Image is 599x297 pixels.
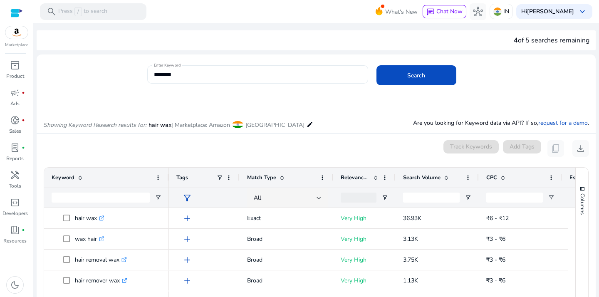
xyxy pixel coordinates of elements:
[423,5,466,18] button: chatChat Now
[74,7,82,16] span: /
[75,251,127,268] p: hair removal wax
[5,26,28,39] img: amazon.svg
[403,277,418,285] span: 1.13K
[341,174,370,181] span: Relevance Score
[22,146,25,149] span: fiber_manual_record
[247,210,326,227] p: Exact
[10,143,20,153] span: lab_profile
[436,7,463,15] span: Chat Now
[10,170,20,180] span: handyman
[521,9,574,15] p: Hi
[43,121,146,129] i: Showing Keyword Research results for:
[182,276,192,286] span: add
[403,174,441,181] span: Search Volume
[10,115,20,125] span: donut_small
[514,36,518,45] span: 4
[341,210,388,227] p: Very High
[538,119,588,127] a: request for a demo
[341,230,388,247] p: Very High
[154,62,181,68] mat-label: Enter Keyword
[426,8,435,16] span: chat
[403,214,421,222] span: 36.93K
[22,228,25,232] span: fiber_manual_record
[576,144,586,153] span: download
[579,193,586,215] span: Columns
[47,7,57,17] span: search
[182,213,192,223] span: add
[254,194,261,202] span: All
[385,5,418,19] span: What's New
[245,121,304,129] span: [GEOGRAPHIC_DATA]
[182,255,192,265] span: add
[3,237,27,245] p: Resources
[403,235,418,243] span: 3.13K
[22,119,25,122] span: fiber_manual_record
[473,7,483,17] span: hub
[75,230,104,247] p: wax hair
[52,174,74,181] span: Keyword
[75,210,104,227] p: hair wax
[155,194,161,201] button: Open Filter Menu
[548,194,554,201] button: Open Filter Menu
[182,234,192,244] span: add
[10,100,20,107] p: Ads
[413,119,589,127] p: Are you looking for Keyword data via API? If so, .
[10,280,20,290] span: dark_mode
[514,35,589,45] div: of 5 searches remaining
[52,193,150,203] input: Keyword Filter Input
[307,119,313,129] mat-icon: edit
[247,272,326,289] p: Broad
[75,272,127,289] p: hair remover wax
[6,72,24,80] p: Product
[572,140,589,157] button: download
[2,210,28,217] p: Developers
[486,174,497,181] span: CPC
[10,198,20,208] span: code_blocks
[465,194,471,201] button: Open Filter Menu
[486,256,505,264] span: ₹3 - ₹6
[10,60,20,70] span: inventory_2
[176,174,188,181] span: Tags
[486,214,509,222] span: ₹6 - ₹12
[403,193,460,203] input: Search Volume Filter Input
[577,7,587,17] span: keyboard_arrow_down
[486,193,543,203] input: CPC Filter Input
[9,182,21,190] p: Tools
[149,121,171,129] span: hair wax
[341,272,388,289] p: Very High
[381,194,388,201] button: Open Filter Menu
[486,277,505,285] span: ₹3 - ₹6
[407,71,425,80] span: Search
[247,174,276,181] span: Match Type
[5,42,28,48] p: Marketplace
[527,7,574,15] b: [PERSON_NAME]
[10,88,20,98] span: campaign
[493,7,502,16] img: in.svg
[182,193,192,203] span: filter_alt
[376,65,456,85] button: Search
[9,127,21,135] p: Sales
[58,7,107,16] p: Press to search
[341,251,388,268] p: Very High
[171,121,230,129] span: | Marketplace: Amazon
[10,225,20,235] span: book_4
[6,155,24,162] p: Reports
[247,251,326,268] p: Broad
[403,256,418,264] span: 3.75K
[503,4,509,19] p: IN
[470,3,486,20] button: hub
[22,91,25,94] span: fiber_manual_record
[247,230,326,247] p: Broad
[486,235,505,243] span: ₹3 - ₹6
